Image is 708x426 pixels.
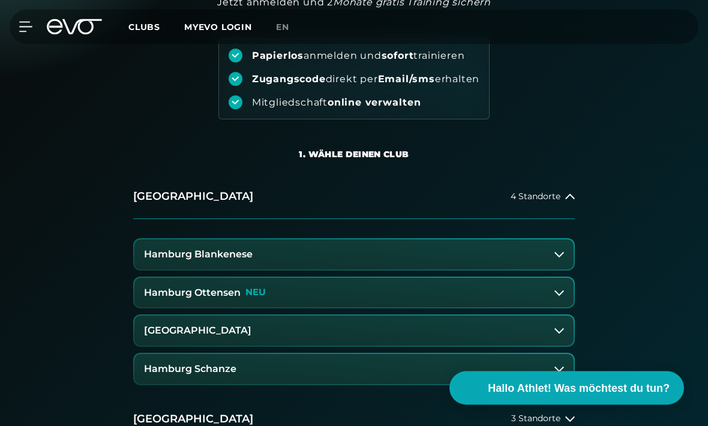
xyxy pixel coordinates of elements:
[252,97,421,110] div: Mitgliedschaft
[276,22,289,32] span: en
[449,371,684,405] button: Hallo Athlet! Was möchtest du tun?
[144,326,251,337] h3: [GEOGRAPHIC_DATA]
[299,149,409,161] div: 1. Wähle deinen Club
[328,97,421,109] strong: online verwalten
[378,74,435,85] strong: Email/sms
[488,380,670,397] span: Hallo Athlet! Was möchtest du tun?
[128,22,160,32] span: Clubs
[252,50,465,63] div: anmelden und trainieren
[184,22,252,32] a: MYEVO LOGIN
[245,288,266,298] p: NEU
[252,73,479,86] div: direkt per erhalten
[252,74,326,85] strong: Zugangscode
[511,193,560,202] span: 4 Standorte
[382,50,414,62] strong: sofort
[133,175,575,220] button: [GEOGRAPHIC_DATA]4 Standorte
[128,21,184,32] a: Clubs
[144,288,241,299] h3: Hamburg Ottensen
[252,50,304,62] strong: Papierlos
[144,250,253,260] h3: Hamburg Blankenese
[134,355,574,385] button: Hamburg Schanze
[133,190,253,205] h2: [GEOGRAPHIC_DATA]
[511,415,560,424] span: 3 Standorte
[134,240,574,270] button: Hamburg Blankenese
[134,278,574,308] button: Hamburg OttensenNEU
[134,316,574,346] button: [GEOGRAPHIC_DATA]
[144,364,236,375] h3: Hamburg Schanze
[276,20,304,34] a: en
